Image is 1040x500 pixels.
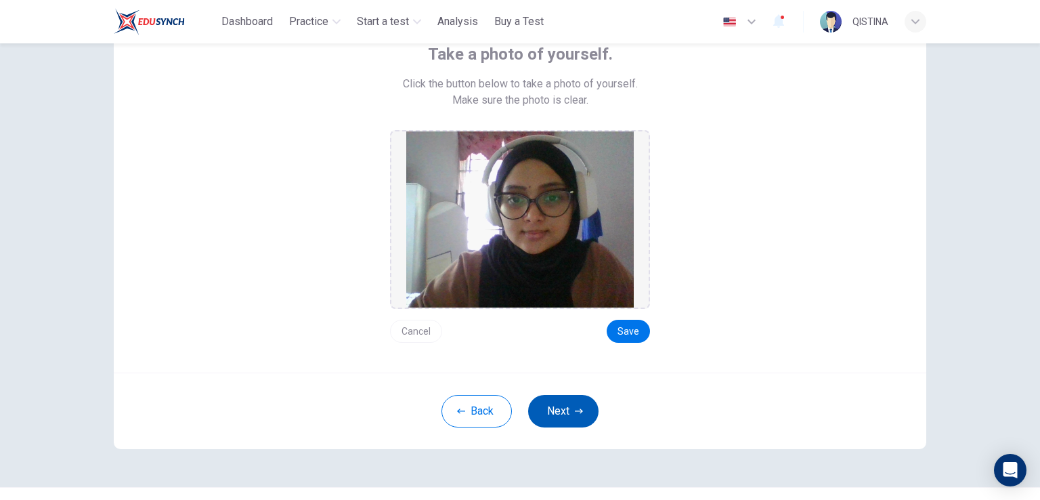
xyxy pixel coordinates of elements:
span: Click the button below to take a photo of yourself. [403,76,638,92]
span: Start a test [357,14,409,30]
span: Take a photo of yourself. [428,43,613,65]
button: Cancel [390,320,442,343]
img: en [721,17,738,27]
button: Buy a Test [489,9,549,34]
button: Dashboard [216,9,278,34]
button: Next [528,395,599,428]
span: Buy a Test [494,14,544,30]
span: Analysis [437,14,478,30]
img: ELTC logo [114,8,185,35]
span: Make sure the photo is clear. [452,92,588,108]
button: Back [441,395,512,428]
button: Analysis [432,9,483,34]
div: QISTINA [852,14,888,30]
button: Practice [284,9,346,34]
div: Open Intercom Messenger [994,454,1026,486]
span: Practice [289,14,328,30]
img: Profile picture [820,11,842,33]
a: ELTC logo [114,8,216,35]
img: preview screemshot [406,131,634,308]
span: Dashboard [221,14,273,30]
button: Save [607,320,650,343]
button: Start a test [351,9,427,34]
